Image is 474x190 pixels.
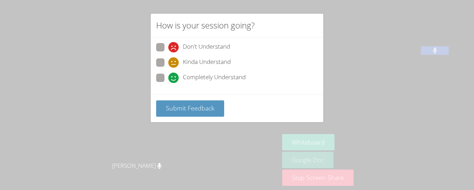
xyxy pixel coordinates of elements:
span: Don't Understand [183,42,230,52]
span: Submit Feedback [166,104,214,112]
span: Completely Understand [183,73,246,83]
span: Kinda Understand [183,57,231,68]
button: Submit Feedback [156,100,224,117]
h2: How is your session going? [156,19,255,32]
